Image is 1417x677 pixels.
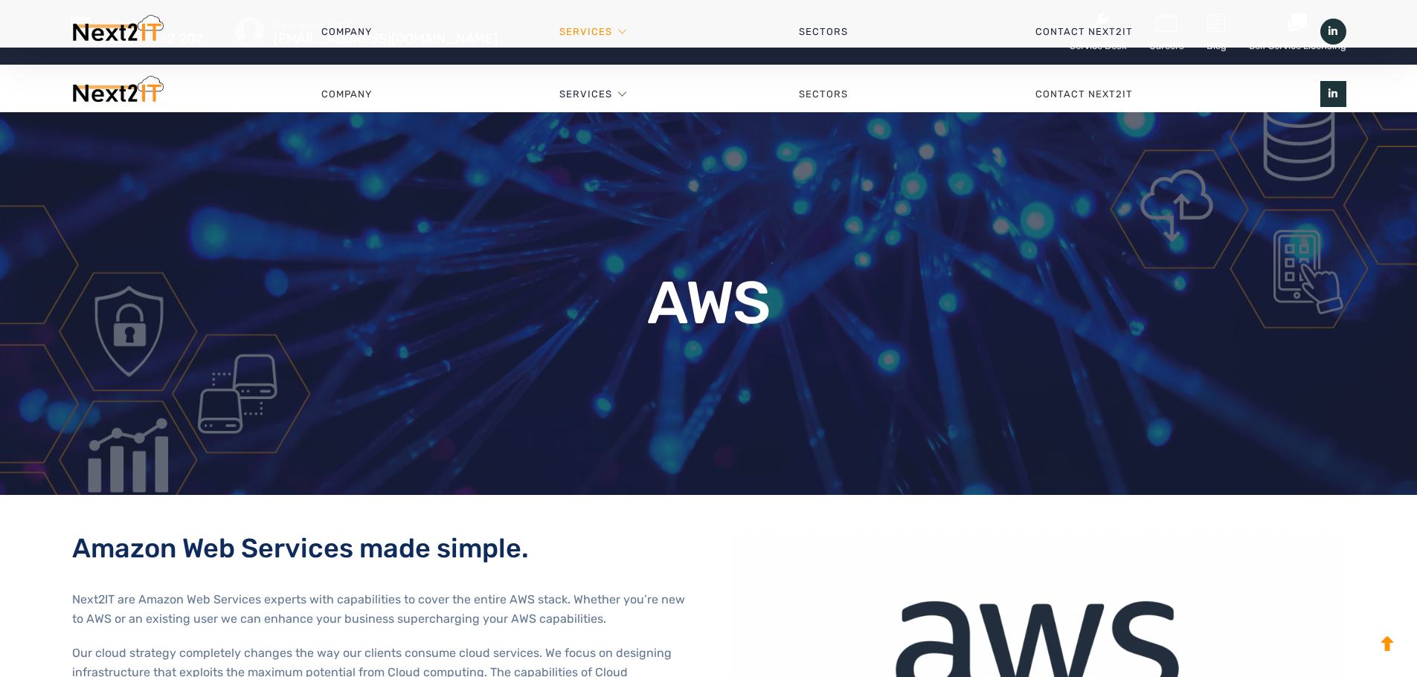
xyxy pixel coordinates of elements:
a: Contact Next2IT [942,10,1227,54]
p: Next2IT are Amazon Web Services experts with capabilities to cover the entire AWS stack. Whether ... [72,590,687,629]
a: Company [228,10,466,54]
img: Next2IT [71,15,164,48]
a: Company [228,72,466,117]
a: Services [559,10,612,54]
a: Contact Next2IT [942,72,1227,117]
h2: Amazon Web Services made simple. [72,532,687,564]
a: Sectors [706,72,942,117]
a: Sectors [706,10,942,54]
a: Services [559,72,612,117]
img: Next2IT [71,76,164,109]
h1: AWS [390,273,1027,333]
